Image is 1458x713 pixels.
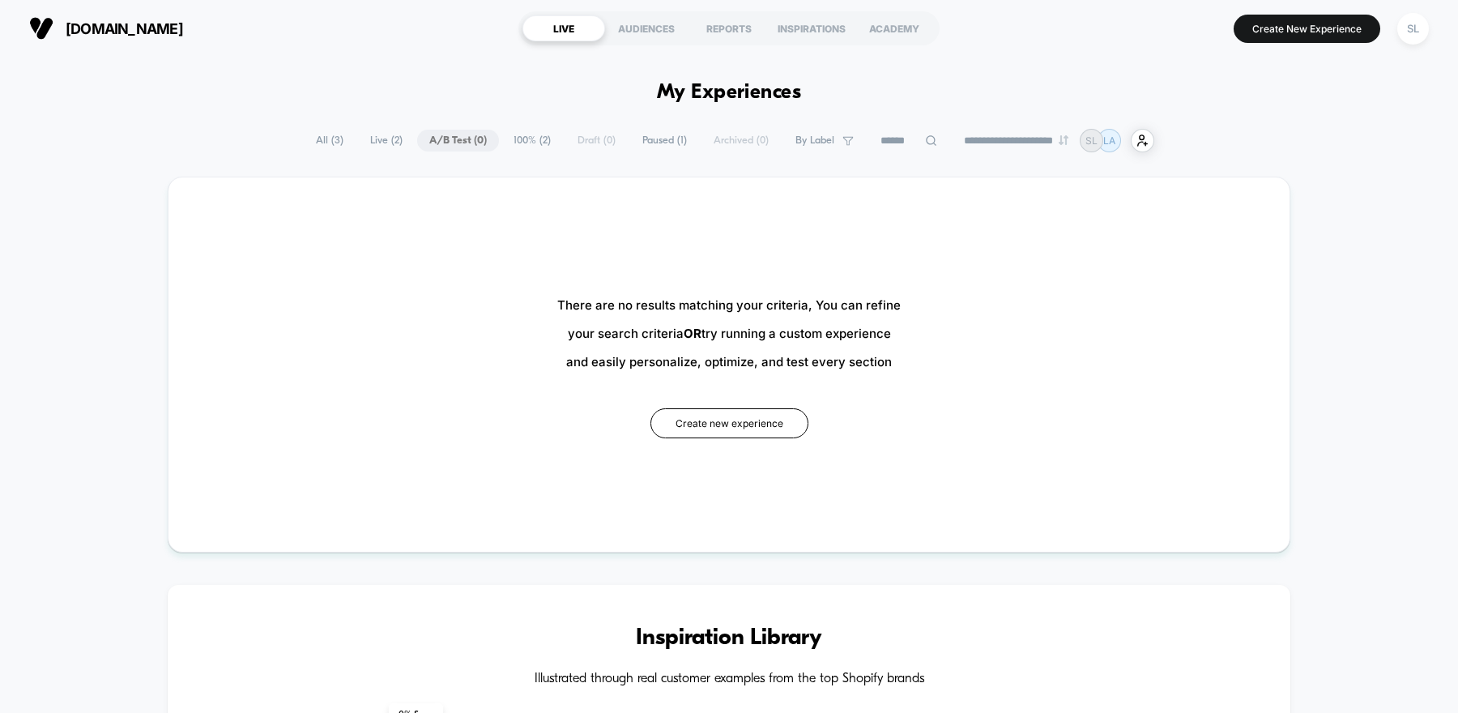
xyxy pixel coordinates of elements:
div: LIVE [522,15,605,41]
span: All ( 3 ) [304,130,356,152]
div: REPORTS [688,15,770,41]
span: There are no results matching your criteria, You can refine your search criteria try running a cu... [557,291,901,376]
h3: Inspiration Library [216,625,1242,651]
span: By Label [795,134,834,147]
span: Paused ( 1 ) [630,130,699,152]
div: ACADEMY [853,15,936,41]
button: Create New Experience [1234,15,1380,43]
p: SL [1085,134,1098,147]
button: SL [1392,12,1434,45]
b: OR [684,326,701,341]
div: SL [1397,13,1429,45]
img: end [1059,135,1068,145]
span: 100% ( 2 ) [501,130,563,152]
button: [DOMAIN_NAME] [24,15,188,41]
button: Create new experience [650,408,808,438]
h4: Illustrated through real customer examples from the top Shopify brands [216,672,1242,687]
span: Live ( 2 ) [358,130,415,152]
img: Visually logo [29,16,53,41]
p: LA [1103,134,1115,147]
div: AUDIENCES [605,15,688,41]
div: INSPIRATIONS [770,15,853,41]
span: [DOMAIN_NAME] [66,20,183,37]
h1: My Experiences [657,81,802,105]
